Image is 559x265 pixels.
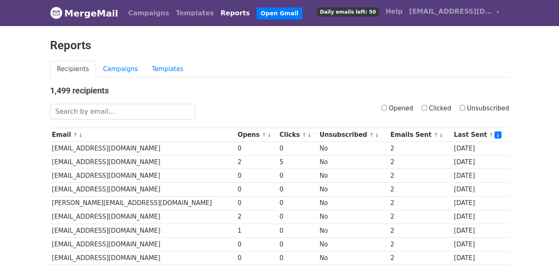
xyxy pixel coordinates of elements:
td: 5 [278,155,318,169]
a: Help [382,3,406,20]
a: ↑ [434,132,438,138]
a: Reports [217,5,253,21]
td: [DATE] [452,142,509,155]
td: 0 [278,210,318,224]
a: ↓ [494,131,501,138]
a: ↑ [369,132,374,138]
td: [EMAIL_ADDRESS][DOMAIN_NAME] [50,210,236,224]
td: 2 [389,224,452,237]
td: 0 [278,169,318,183]
label: Opened [381,104,413,113]
td: [EMAIL_ADDRESS][DOMAIN_NAME] [50,169,236,183]
a: ↑ [302,132,307,138]
th: Last Sent [452,128,509,142]
a: Open Gmail [257,7,302,19]
a: Templates [145,61,190,78]
input: Opened [381,105,387,110]
td: No [317,237,388,251]
td: No [317,196,388,210]
td: [DATE] [452,210,509,224]
td: 0 [278,237,318,251]
td: No [317,183,388,196]
a: MergeMail [50,5,118,22]
td: [DATE] [452,251,509,265]
th: Clicks [278,128,318,142]
td: 2 [235,210,277,224]
td: 1 [235,224,277,237]
td: 2 [389,237,452,251]
td: No [317,155,388,169]
td: 2 [389,142,452,155]
label: Clicked [422,104,451,113]
span: [EMAIL_ADDRESS][DOMAIN_NAME] [409,7,492,17]
input: Unsubscribed [460,105,465,110]
a: ↑ [73,132,78,138]
th: Emails Sent [389,128,452,142]
label: Unsubscribed [460,104,509,113]
td: 2 [389,155,452,169]
td: No [317,169,388,183]
a: Daily emails left: 50 [314,3,382,20]
td: 0 [235,142,277,155]
td: 2 [389,251,452,265]
td: 0 [278,142,318,155]
a: Templates [173,5,217,21]
input: Clicked [422,105,427,110]
a: Campaigns [125,5,173,21]
td: 0 [278,251,318,265]
td: [EMAIL_ADDRESS][DOMAIN_NAME] [50,237,236,251]
th: Opens [235,128,277,142]
td: [EMAIL_ADDRESS][DOMAIN_NAME] [50,251,236,265]
td: [DATE] [452,196,509,210]
td: [PERSON_NAME][EMAIL_ADDRESS][DOMAIN_NAME] [50,196,236,210]
td: [DATE] [452,237,509,251]
a: ↑ [489,132,494,138]
td: No [317,224,388,237]
td: 0 [235,251,277,265]
th: Email [50,128,236,142]
td: No [317,210,388,224]
td: [DATE] [452,155,509,169]
a: ↓ [79,132,83,138]
td: 0 [235,196,277,210]
h4: 1,499 recipients [50,86,509,95]
a: ↑ [262,132,266,138]
img: MergeMail logo [50,7,62,19]
td: No [317,142,388,155]
td: 0 [278,183,318,196]
td: 2 [389,210,452,224]
td: 0 [235,169,277,183]
td: 0 [235,183,277,196]
a: Recipients [50,61,96,78]
td: 0 [278,224,318,237]
a: [EMAIL_ADDRESS][DOMAIN_NAME] [406,3,503,23]
a: ↓ [267,132,271,138]
td: [DATE] [452,169,509,183]
td: No [317,251,388,265]
td: [DATE] [452,224,509,237]
th: Unsubscribed [317,128,388,142]
td: [DATE] [452,183,509,196]
td: [EMAIL_ADDRESS][DOMAIN_NAME] [50,155,236,169]
a: Campaigns [96,61,145,78]
a: ↓ [307,132,312,138]
td: [EMAIL_ADDRESS][DOMAIN_NAME] [50,183,236,196]
a: ↓ [439,132,444,138]
td: [EMAIL_ADDRESS][DOMAIN_NAME] [50,224,236,237]
h2: Reports [50,38,509,53]
td: 2 [389,169,452,183]
input: Search by email... [50,104,195,119]
td: 2 [389,183,452,196]
span: Daily emails left: 50 [317,7,379,17]
td: [EMAIL_ADDRESS][DOMAIN_NAME] [50,142,236,155]
td: 0 [278,196,318,210]
td: 2 [389,196,452,210]
td: 2 [235,155,277,169]
td: 0 [235,237,277,251]
a: ↓ [374,132,379,138]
